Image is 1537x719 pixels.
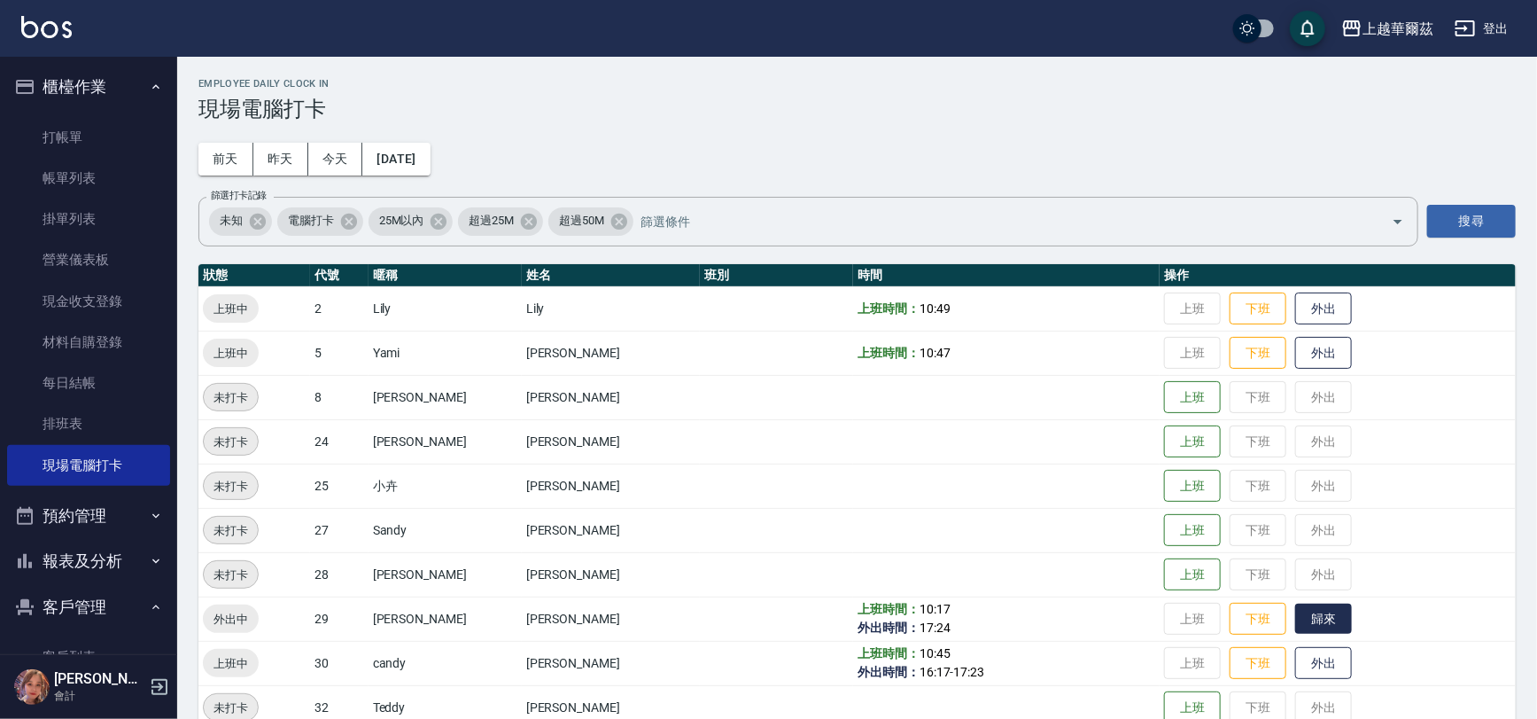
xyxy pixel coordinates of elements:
th: 操作 [1160,264,1516,287]
button: 外出 [1295,293,1352,325]
button: [DATE] [362,143,430,176]
a: 每日結帳 [7,363,170,403]
td: [PERSON_NAME] [369,375,522,419]
span: 未打卡 [204,699,258,717]
button: 歸來 [1295,604,1352,635]
a: 材料自購登錄 [7,322,170,363]
td: 29 [310,597,369,641]
button: 今天 [308,143,363,176]
th: 暱稱 [369,264,522,287]
td: 8 [310,375,369,419]
div: 電腦打卡 [277,207,363,236]
b: 上班時間： [858,346,920,360]
span: 未打卡 [204,388,258,407]
a: 現場電腦打卡 [7,445,170,486]
td: [PERSON_NAME] [522,375,700,419]
td: 30 [310,641,369,685]
span: 未打卡 [204,477,258,496]
button: 下班 [1230,293,1286,325]
button: 上班 [1164,381,1221,414]
button: 報表及分析 [7,538,170,584]
span: 電腦打卡 [277,212,345,230]
span: 未打卡 [204,433,258,451]
div: 上越華爾茲 [1362,18,1433,40]
td: - [853,641,1160,685]
td: [PERSON_NAME] [522,464,700,508]
button: 下班 [1230,603,1286,636]
span: 未知 [209,212,253,230]
td: 2 [310,286,369,331]
td: [PERSON_NAME] [369,597,522,641]
h3: 現場電腦打卡 [198,97,1516,121]
div: 超過50M [548,207,633,236]
a: 營業儀表板 [7,239,170,280]
button: 上班 [1164,470,1221,503]
button: 下班 [1230,647,1286,680]
button: 客戶管理 [7,584,170,630]
img: Logo [21,16,72,38]
span: 上班中 [203,300,259,318]
span: 未打卡 [204,566,258,584]
span: 上班中 [203,654,259,673]
button: save [1290,11,1325,46]
span: 10:17 [920,602,951,616]
span: 超過25M [458,212,524,230]
button: 外出 [1295,647,1352,680]
b: 外出時間： [858,665,920,679]
td: [PERSON_NAME] [522,331,700,375]
a: 客戶列表 [7,637,170,677]
h5: [PERSON_NAME] [54,670,144,688]
button: 上班 [1164,559,1221,591]
button: 外出 [1295,337,1352,370]
b: 上班時間： [858,602,920,616]
a: 打帳單 [7,117,170,158]
td: Sandy [369,508,522,552]
td: [PERSON_NAME] [522,419,700,464]
p: 會計 [54,688,144,704]
td: candy [369,641,522,685]
td: Lily [369,286,522,331]
td: [PERSON_NAME] [522,597,700,641]
span: 上班中 [203,344,259,363]
button: 預約管理 [7,493,170,539]
td: [PERSON_NAME] [369,552,522,597]
b: 上班時間： [858,301,920,316]
td: [PERSON_NAME] [369,419,522,464]
th: 狀態 [198,264,310,287]
button: 下班 [1230,337,1286,370]
span: 17:24 [920,621,951,635]
b: 上班時間： [858,646,920,660]
button: 搜尋 [1427,205,1516,238]
td: Yami [369,331,522,375]
h2: Employee Daily Clock In [198,78,1516,90]
b: 外出時間： [858,621,920,635]
td: [PERSON_NAME] [522,641,700,685]
span: 10:47 [920,346,951,360]
td: 28 [310,552,369,597]
td: [PERSON_NAME] [522,552,700,597]
a: 掛單列表 [7,199,170,239]
span: 25M以內 [369,212,435,230]
button: 上班 [1164,514,1221,547]
button: 前天 [198,143,253,176]
span: 外出中 [203,610,259,629]
img: Person [14,669,50,705]
span: 16:17 [920,665,951,679]
td: 24 [310,419,369,464]
label: 篩選打卡記錄 [211,189,267,202]
a: 現金收支登錄 [7,281,170,322]
div: 25M以內 [369,207,454,236]
div: 超過25M [458,207,543,236]
span: 超過50M [548,212,615,230]
span: 10:49 [920,301,951,316]
td: 25 [310,464,369,508]
button: 上班 [1164,426,1221,458]
a: 帳單列表 [7,158,170,199]
button: 登出 [1448,12,1516,45]
th: 代號 [310,264,369,287]
div: 未知 [209,207,272,236]
a: 排班表 [7,403,170,444]
td: Lily [522,286,700,331]
td: 小卉 [369,464,522,508]
input: 篩選條件 [636,206,1361,237]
